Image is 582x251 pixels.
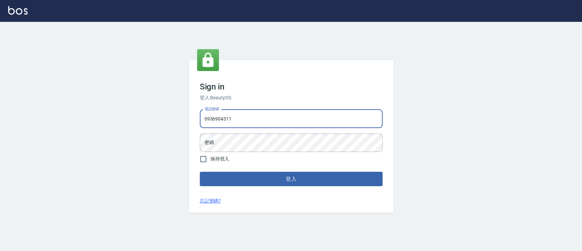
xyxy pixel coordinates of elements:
[200,172,383,186] button: 登入
[8,6,28,15] img: Logo
[200,197,221,205] a: 忘記密碼?
[200,94,383,101] h6: 登入 BeautyOS
[200,82,383,92] h3: Sign in
[205,107,219,112] label: 電話號碼
[210,155,229,163] span: 保持登入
